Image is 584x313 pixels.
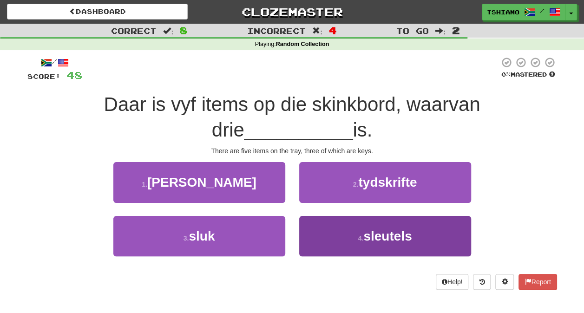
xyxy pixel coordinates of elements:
[473,274,491,290] button: Round history (alt+y)
[247,26,306,35] span: Incorrect
[299,162,471,202] button: 2.tydskrifte
[499,71,557,79] div: Mastered
[435,27,446,35] span: :
[111,26,157,35] span: Correct
[142,181,147,188] small: 1 .
[353,119,372,141] span: is.
[27,57,82,68] div: /
[353,181,359,188] small: 2 .
[329,25,337,36] span: 4
[202,4,382,20] a: Clozemaster
[363,229,412,243] span: sleutels
[436,274,469,290] button: Help!
[358,175,417,189] span: tydskrifte
[113,216,285,256] button: 3.sluk
[452,25,460,36] span: 2
[180,25,188,36] span: 8
[482,4,565,20] a: Tshiamo /
[501,71,511,78] span: 0 %
[163,27,173,35] span: :
[104,93,480,141] span: Daar is vyf items op die skinkbord, waarvan drie
[27,146,557,156] div: There are five items on the tray, three of which are keys.
[396,26,429,35] span: To go
[184,235,189,242] small: 3 .
[518,274,557,290] button: Report
[7,4,188,20] a: Dashboard
[312,27,322,35] span: :
[66,69,82,81] span: 48
[299,216,471,256] button: 4.sleutels
[147,175,256,189] span: [PERSON_NAME]
[189,229,215,243] span: sluk
[276,41,329,47] strong: Random Collection
[27,72,61,80] span: Score:
[487,8,519,16] span: Tshiamo
[358,235,364,242] small: 4 .
[244,119,353,141] span: __________
[113,162,285,202] button: 1.[PERSON_NAME]
[540,7,545,14] span: /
